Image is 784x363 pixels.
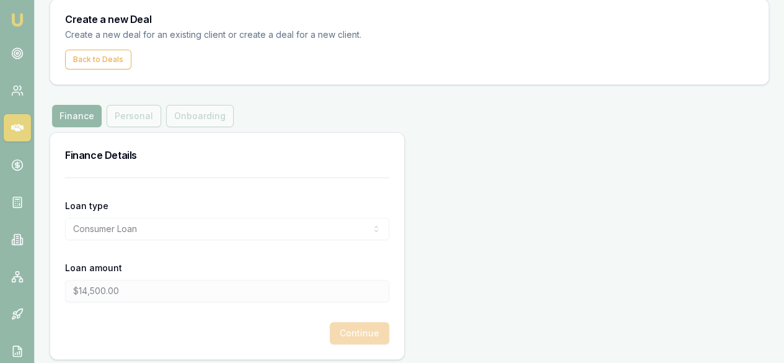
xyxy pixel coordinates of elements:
h3: Create a new Deal [65,14,754,24]
input: $ [65,280,389,302]
label: Loan type [65,200,108,211]
button: Finance [52,105,102,127]
h3: Finance Details [65,148,389,163]
button: Back to Deals [65,50,131,69]
label: Loan amount [65,262,122,273]
img: emu-icon-u.png [10,12,25,27]
p: Create a new deal for an existing client or create a deal for a new client. [65,28,382,42]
